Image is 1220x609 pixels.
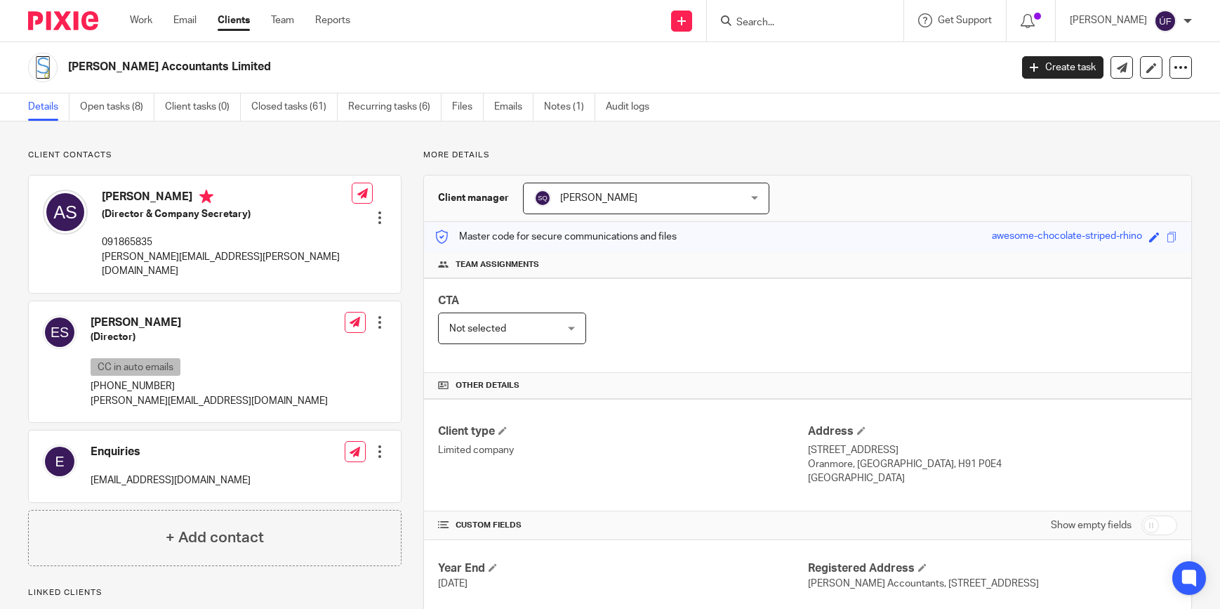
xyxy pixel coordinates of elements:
span: Team assignments [456,259,539,270]
h5: (Director) [91,330,328,344]
span: CTA [438,295,459,306]
span: [PERSON_NAME] [560,193,637,203]
a: Create task [1022,56,1103,79]
a: Emails [494,93,533,121]
a: Files [452,93,484,121]
p: [GEOGRAPHIC_DATA] [808,471,1177,485]
p: [STREET_ADDRESS] [808,443,1177,457]
p: More details [423,150,1192,161]
h4: + Add contact [166,527,264,549]
h5: (Director & Company Secretary) [102,207,352,221]
a: Recurring tasks (6) [348,93,442,121]
h4: Address [808,424,1177,439]
span: [PERSON_NAME] Accountants, [STREET_ADDRESS] [808,579,1039,589]
p: CC in auto emails [91,358,180,376]
a: Clients [218,13,250,27]
img: svg%3E [43,190,88,235]
p: Master code for secure communications and files [435,230,677,244]
span: Other details [456,380,519,391]
img: svg%3E [534,190,551,207]
a: Open tasks (8) [80,93,154,121]
a: Notes (1) [544,93,595,121]
img: svg%3E [43,445,77,478]
p: [PERSON_NAME][EMAIL_ADDRESS][PERSON_NAME][DOMAIN_NAME] [102,250,352,279]
h4: Client type [438,424,807,439]
i: Primary [199,190,213,204]
p: [PERSON_NAME][EMAIL_ADDRESS][DOMAIN_NAME] [91,394,328,408]
h3: Client manager [438,191,509,205]
img: Sa%20logo_new.png [28,53,58,82]
div: awesome-chocolate-striped-rhino [992,229,1142,245]
a: Reports [315,13,350,27]
h4: [PERSON_NAME] [102,190,352,207]
p: [PHONE_NUMBER] [91,379,328,393]
span: Not selected [449,324,506,334]
img: Pixie [28,11,98,30]
a: Details [28,93,69,121]
h4: Enquiries [91,445,251,459]
span: [DATE] [438,579,468,589]
p: [PERSON_NAME] [1070,13,1147,27]
a: Email [173,13,197,27]
p: 091865835 [102,235,352,249]
span: Get Support [938,15,992,25]
h4: Year End [438,561,807,576]
a: Team [271,13,294,27]
label: Show empty fields [1051,518,1132,532]
a: Closed tasks (61) [251,93,338,121]
input: Search [735,17,861,30]
p: Limited company [438,443,807,457]
h2: [PERSON_NAME] Accountants Limited [68,60,814,74]
a: Audit logs [606,93,660,121]
p: Client contacts [28,150,402,161]
p: Oranmore, [GEOGRAPHIC_DATA], H91 P0E4 [808,457,1177,471]
p: [EMAIL_ADDRESS][DOMAIN_NAME] [91,473,251,487]
h4: CUSTOM FIELDS [438,520,807,531]
img: svg%3E [43,315,77,349]
img: svg%3E [1154,10,1176,32]
a: Client tasks (0) [165,93,241,121]
h4: Registered Address [808,561,1177,576]
h4: [PERSON_NAME] [91,315,328,330]
a: Work [130,13,152,27]
p: Linked clients [28,587,402,598]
